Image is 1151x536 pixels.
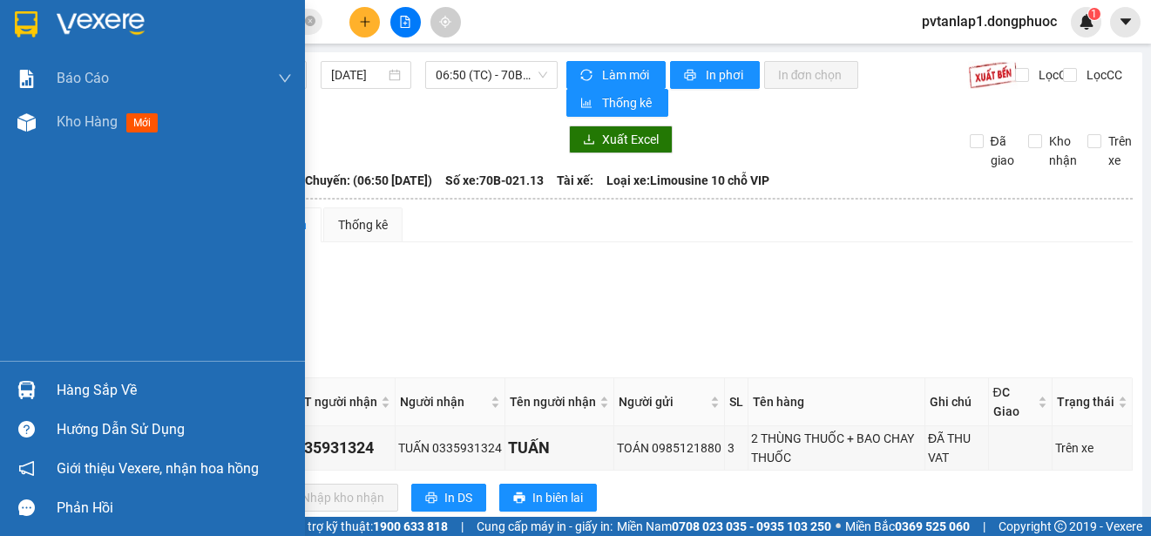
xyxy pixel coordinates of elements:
[602,65,652,85] span: Làm mới
[925,378,989,426] th: Ghi chú
[670,61,760,89] button: printerIn phơi
[15,11,37,37] img: logo-vxr
[510,392,596,411] span: Tên người nhận
[1054,520,1066,533] span: copyright
[619,392,707,411] span: Người gửi
[57,417,292,443] div: Hướng dẫn sử dụng
[461,517,464,536] span: |
[425,492,437,505] span: printer
[1055,438,1129,458] div: Trên xe
[445,171,544,190] span: Số xe: 70B-021.13
[602,93,654,112] span: Thống kê
[684,69,699,83] span: printer
[305,171,432,190] span: Chuyến: (06:50 [DATE])
[1110,7,1141,37] button: caret-down
[672,519,831,533] strong: 0708 023 035 - 0935 103 250
[532,488,583,507] span: In biên lai
[583,133,595,147] span: download
[984,132,1021,170] span: Đã giao
[580,97,595,111] span: bar-chart
[566,61,666,89] button: syncLàm mới
[477,517,613,536] span: Cung cấp máy in - giấy in:
[305,16,315,26] span: close-circle
[373,519,448,533] strong: 1900 633 818
[430,7,461,37] button: aim
[968,61,1018,89] img: 9k=
[436,62,547,88] span: 06:50 (TC) - 70B-021.13
[57,67,109,89] span: Báo cáo
[566,89,668,117] button: bar-chartThống kê
[725,378,748,426] th: SL
[57,495,292,521] div: Phản hồi
[569,126,673,153] button: downloadXuất Excel
[398,438,502,458] div: TUẤN 0335931324
[390,7,421,37] button: file-add
[706,65,746,85] span: In phơi
[1088,8,1100,20] sup: 1
[17,70,36,88] img: solution-icon
[617,517,831,536] span: Miền Nam
[57,458,259,479] span: Giới thiệu Vexere, nhận hoa hồng
[57,377,292,404] div: Hàng sắp về
[444,488,472,507] span: In DS
[305,14,315,31] span: close-circle
[411,484,486,512] button: printerIn DS
[1057,392,1114,411] span: Trạng thái
[505,426,614,471] td: TUẤN
[18,460,35,477] span: notification
[18,421,35,438] span: question-circle
[17,113,36,132] img: warehouse-icon
[268,484,398,512] button: downloadNhập kho nhận
[908,10,1071,32] span: pvtanlap1.dongphuoc
[57,113,118,130] span: Kho hàng
[836,523,841,530] span: ⚪️
[513,492,525,505] span: printer
[1042,132,1084,170] span: Kho nhận
[331,65,385,85] input: 14/08/2025
[983,517,985,536] span: |
[895,519,970,533] strong: 0369 525 060
[845,517,970,536] span: Miền Bắc
[1101,132,1139,170] span: Trên xe
[1032,65,1077,85] span: Lọc CR
[1118,14,1134,30] span: caret-down
[580,69,595,83] span: sync
[126,113,158,132] span: mới
[508,436,611,460] div: TUẤN
[338,215,388,234] div: Thống kê
[400,392,487,411] span: Người nhận
[278,71,292,85] span: down
[439,16,451,28] span: aim
[606,171,769,190] span: Loại xe: Limousine 10 chỗ VIP
[748,378,925,426] th: Tên hàng
[751,429,922,467] div: 2 THÙNG THUỐC + BAO CHAY THUỐC
[602,130,659,149] span: Xuất Excel
[399,16,411,28] span: file-add
[349,7,380,37] button: plus
[1079,14,1094,30] img: icon-new-feature
[17,381,36,399] img: warehouse-icon
[284,426,396,471] td: 0335931324
[359,16,371,28] span: plus
[764,61,859,89] button: In đơn chọn
[287,436,392,460] div: 0335931324
[18,499,35,516] span: message
[289,517,448,536] span: Hỗ trợ kỹ thuật:
[728,438,745,458] div: 3
[1091,8,1097,20] span: 1
[928,429,985,467] div: ĐÃ THU VAT
[617,438,721,458] div: TOÁN 0985121880
[499,484,597,512] button: printerIn biên lai
[1080,65,1125,85] span: Lọc CC
[288,392,377,411] span: SĐT người nhận
[993,383,1034,421] span: ĐC Giao
[557,171,593,190] span: Tài xế:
